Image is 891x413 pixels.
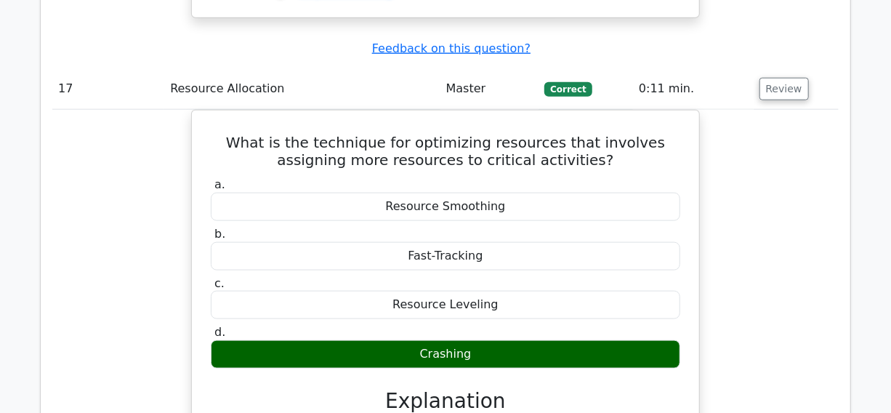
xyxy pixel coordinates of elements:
a: Feedback on this question? [372,41,531,55]
div: Resource Leveling [211,291,680,319]
td: 17 [52,68,164,110]
td: Master [440,68,539,110]
span: Correct [544,82,592,97]
span: a. [214,177,225,191]
h5: What is the technique for optimizing resources that involves assigning more resources to critical... [209,134,682,169]
span: c. [214,276,225,290]
span: d. [214,325,225,339]
td: 0:11 min. [633,68,753,110]
div: Crashing [211,340,680,369]
span: b. [214,227,225,241]
button: Review [759,78,809,100]
div: Resource Smoothing [211,193,680,221]
td: Resource Allocation [164,68,440,110]
div: Fast-Tracking [211,242,680,270]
